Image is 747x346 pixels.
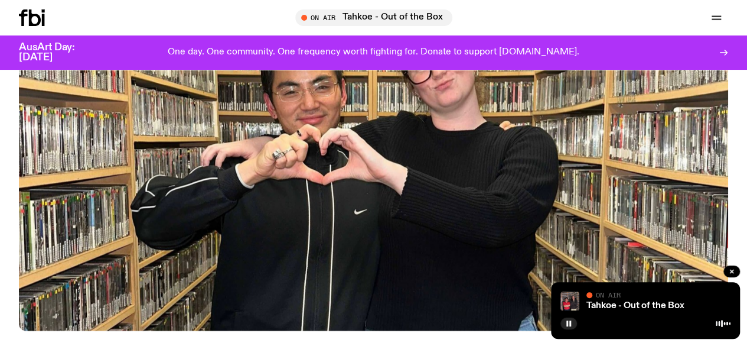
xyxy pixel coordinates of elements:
[168,47,579,58] p: One day. One community. One frequency worth fighting for. Donate to support [DOMAIN_NAME].
[295,9,452,26] button: On AirTahkoe - Out of the Box
[560,292,579,311] img: Matt Do & Tahkoe
[586,301,684,311] a: Tahkoe - Out of the Box
[19,43,94,63] h3: AusArt Day: [DATE]
[596,291,621,299] span: On Air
